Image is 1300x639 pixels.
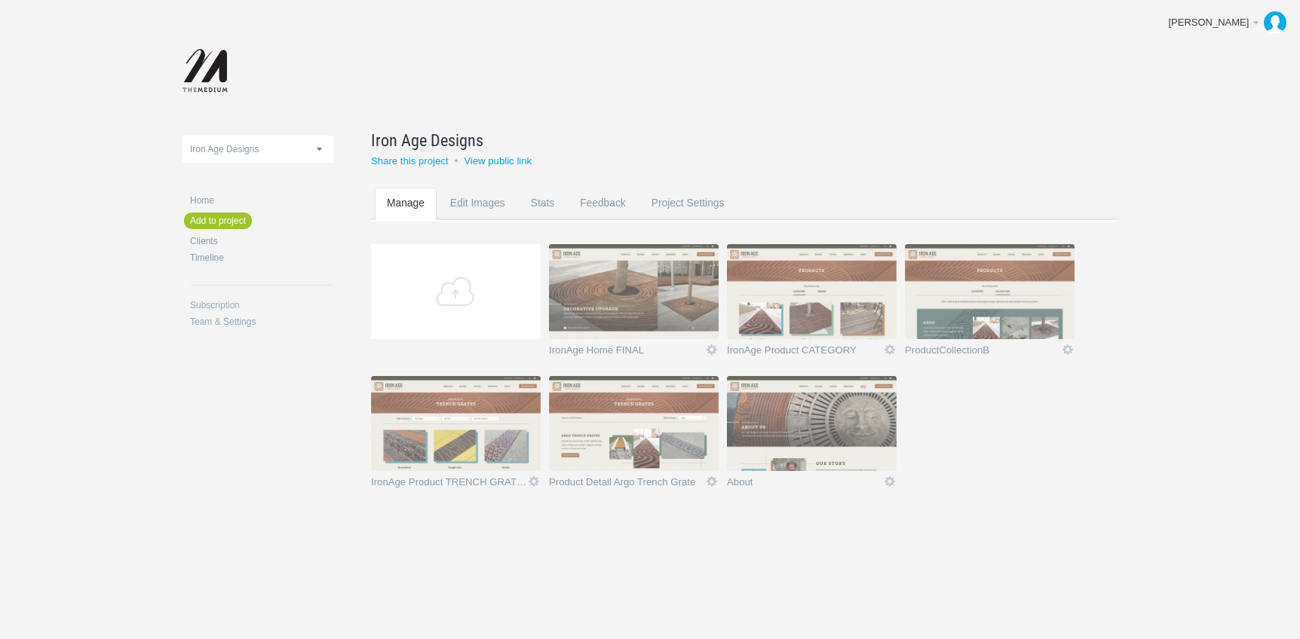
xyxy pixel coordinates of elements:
[639,188,737,247] a: Project Settings
[883,343,897,356] a: Icon
[1264,11,1286,34] img: b09a0dd3583d81e2af5e31b265721212
[519,188,566,247] a: Stats
[371,376,541,471] img: themediumnet_iww4vr_v2_thumb.jpg
[375,188,437,247] a: Manage
[727,345,883,360] a: IronAge Product CATEGORY
[549,345,705,360] a: IronAge Home FINAL
[190,237,333,246] a: Clients
[182,49,230,94] img: themediumnet-logo_20140702131735.png
[568,188,638,247] a: Feedback
[371,128,1081,152] a: Iron Age Designs
[905,345,1061,360] a: ProductCollectionB
[190,301,333,310] a: Subscription
[549,244,719,339] img: themediumnet_rgmjew_thumb.jpg
[549,477,705,492] a: Product Detail Argo Trench Grate
[883,475,897,488] a: Icon
[190,253,333,262] a: Timeline
[705,475,719,488] a: Icon
[727,376,897,471] img: themediumnet_mis84j_thumb.jpg
[371,244,541,339] a: Add
[464,155,532,167] a: View public link
[190,196,333,205] a: Home
[549,376,719,471] img: themediumnet_3u30wc_thumb.jpg
[371,477,527,492] a: IronAge Product TRENCH GRATES
[527,475,541,488] a: Icon
[371,128,483,152] span: Iron Age Designs
[1061,343,1075,356] a: Icon
[455,155,458,167] small: •
[727,244,897,339] img: themediumnet_0p8txe_thumb.jpg
[705,343,719,356] a: Icon
[1157,8,1292,38] a: [PERSON_NAME]
[190,317,333,326] a: Team & Settings
[727,477,883,492] a: About
[184,212,252,229] a: Add to project
[905,244,1075,339] img: themediumnet_n9j9od_v2_thumb.jpg
[438,188,517,247] a: Edit Images
[371,155,449,167] a: Share this project
[190,144,259,154] span: Iron Age Designs
[1168,15,1250,30] div: [PERSON_NAME]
